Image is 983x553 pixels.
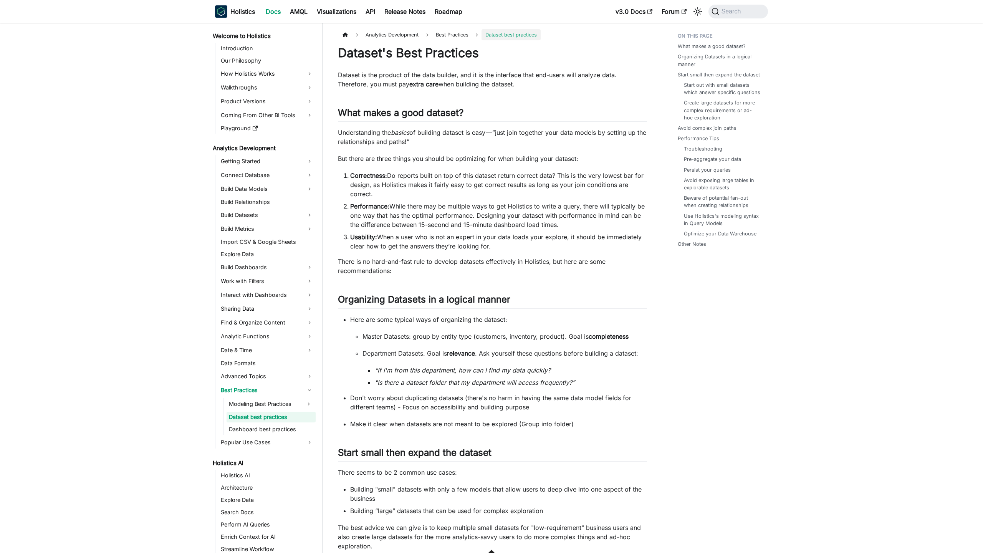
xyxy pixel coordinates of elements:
[230,7,255,16] b: Holistics
[218,197,316,207] a: Build Relationships
[678,53,763,68] a: Organizing Datasets in a logical manner
[380,5,430,18] a: Release Notes
[218,223,316,235] a: Build Metrics
[218,81,316,94] a: Walkthroughs
[338,447,647,462] h2: Start small then expand the dataset
[218,303,316,315] a: Sharing Data
[210,458,316,469] a: Holistics AI
[218,155,316,167] a: Getting Started
[391,129,409,136] em: basics
[218,531,316,542] a: Enrich Context for AI
[261,5,285,18] a: Docs
[338,70,647,89] p: Dataset is the product of the data builder, and it is the interface that end-users will analyze d...
[218,169,316,181] a: Connect Database
[350,202,389,210] strong: Performance:
[338,468,647,477] p: There seems to be 2 common use cases:
[218,95,316,108] a: Product Versions
[218,109,316,121] a: Coming From Other BI Tools
[218,249,316,260] a: Explore Data
[350,233,377,241] strong: Usability:
[207,23,323,553] nav: Docs sidebar
[218,370,316,382] a: Advanced Topics
[430,5,467,18] a: Roadmap
[684,230,756,237] a: Optimize your Data Warehouse
[684,212,760,227] a: Use Holistics's modeling syntax in Query Models
[312,5,361,18] a: Visualizations
[338,154,647,163] p: But there are three things you should be optimizing for when building your dataset:
[678,43,746,50] a: What makes a good dataset?
[218,261,316,273] a: Build Dashboards
[692,5,704,18] button: Switch between dark and light mode (currently system mode)
[350,419,647,429] p: Make it clear when datasets are not meant to be explored (Group into folder)
[684,177,760,191] a: Avoid exposing large tables in explorable datasets
[215,5,255,18] a: HolisticsHolisticsHolistics
[338,45,647,61] h1: Dataset's Best Practices
[362,349,647,358] p: Department Datasets. Goal is . Ask yourself these questions before building a dataset:
[350,171,647,199] li: Do reports built on top of this dataset return correct data? This is the very lowest bar for desi...
[227,424,316,435] a: Dashboard best practices
[684,145,722,152] a: Troubleshooting
[218,183,316,195] a: Build Data Models
[350,315,647,324] p: Here are some typical ways of organizing the dataset:
[678,124,736,132] a: Avoid complex join paths
[684,194,760,209] a: Beware of potential fan-out when creating relationships
[678,71,760,78] a: Start small then expand the dataset
[447,349,475,357] strong: relevance
[218,68,316,80] a: How Holistics Works
[350,485,647,503] li: Building "small" datasets with only a few models that allow users to deep dive into one aspect of...
[684,81,760,96] a: Start out with small datasets which answer specific questions
[611,5,657,18] a: v3.0 Docs
[350,393,647,412] p: Don't worry about duplicating datasets (there's no harm in having the same data model fields for ...
[350,202,647,229] li: While there may be multiple ways to get Holistics to write a query, there will typically be one w...
[218,507,316,518] a: Search Docs
[375,366,551,374] em: “If I'm from this department, how can I find my data quickly?
[362,332,647,341] p: Master Datasets: group by entity type (customers, inventory, product). Goal is
[678,240,706,248] a: Other Notes
[375,379,575,386] em: "Is there a dataset folder that my department will access frequently?”
[218,344,316,356] a: Date & Time
[338,523,647,551] p: The best advice we can give is to keep multiple small datasets for "low-requirement" business use...
[338,107,647,122] h2: What makes a good dataset?
[338,128,647,146] p: Understanding the of building dataset is easy — ”just join together your data models by setting u...
[218,237,316,247] a: Import CSV & Google Sheets
[227,412,316,422] a: Dataset best practices
[362,29,422,40] span: Analytics Development
[218,519,316,530] a: Perform AI Queries
[285,5,312,18] a: AMQL
[338,294,647,308] h2: Organizing Datasets in a logical manner
[218,330,316,343] a: Analytic Functions
[350,506,647,515] li: Building “large” datasets that can be used for complex exploration
[482,29,541,40] span: Dataset best practices
[719,8,746,15] span: Search
[218,123,316,134] a: Playground
[338,29,647,40] nav: Breadcrumbs
[338,29,352,40] a: Home page
[218,209,316,221] a: Build Datasets
[218,289,316,301] a: Interact with Dashboards
[218,275,316,287] a: Work with Filters
[302,398,316,410] button: Expand sidebar category 'Modeling Best Practices'
[218,43,316,54] a: Introduction
[684,156,741,163] a: Pre-aggregate your data
[361,5,380,18] a: API
[218,384,316,396] a: Best Practices
[350,172,387,179] strong: Correctness:
[218,55,316,66] a: Our Philosophy
[708,5,768,18] button: Search (Command+K)
[227,398,302,410] a: Modeling Best Practices
[684,166,731,174] a: Persist your queries
[589,333,629,340] strong: completeness
[218,470,316,481] a: Holistics AI
[218,495,316,505] a: Explore Data
[218,436,316,449] a: Popular Use Cases
[218,358,316,369] a: Data Formats
[350,232,647,251] li: When a user who is not an expert in your data loads your explore, it should be immediately clear ...
[678,135,719,142] a: Performance Tips
[218,482,316,493] a: Architecture
[432,29,472,40] span: Best Practices
[210,31,316,41] a: Welcome to Holistics
[218,316,316,329] a: Find & Organize Content
[338,257,647,275] p: There is no hard-and-fast rule to develop datasets effectively in Holistics, but here are some re...
[657,5,691,18] a: Forum
[684,99,760,121] a: Create large datasets for more complex requirements or ad-hoc exploration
